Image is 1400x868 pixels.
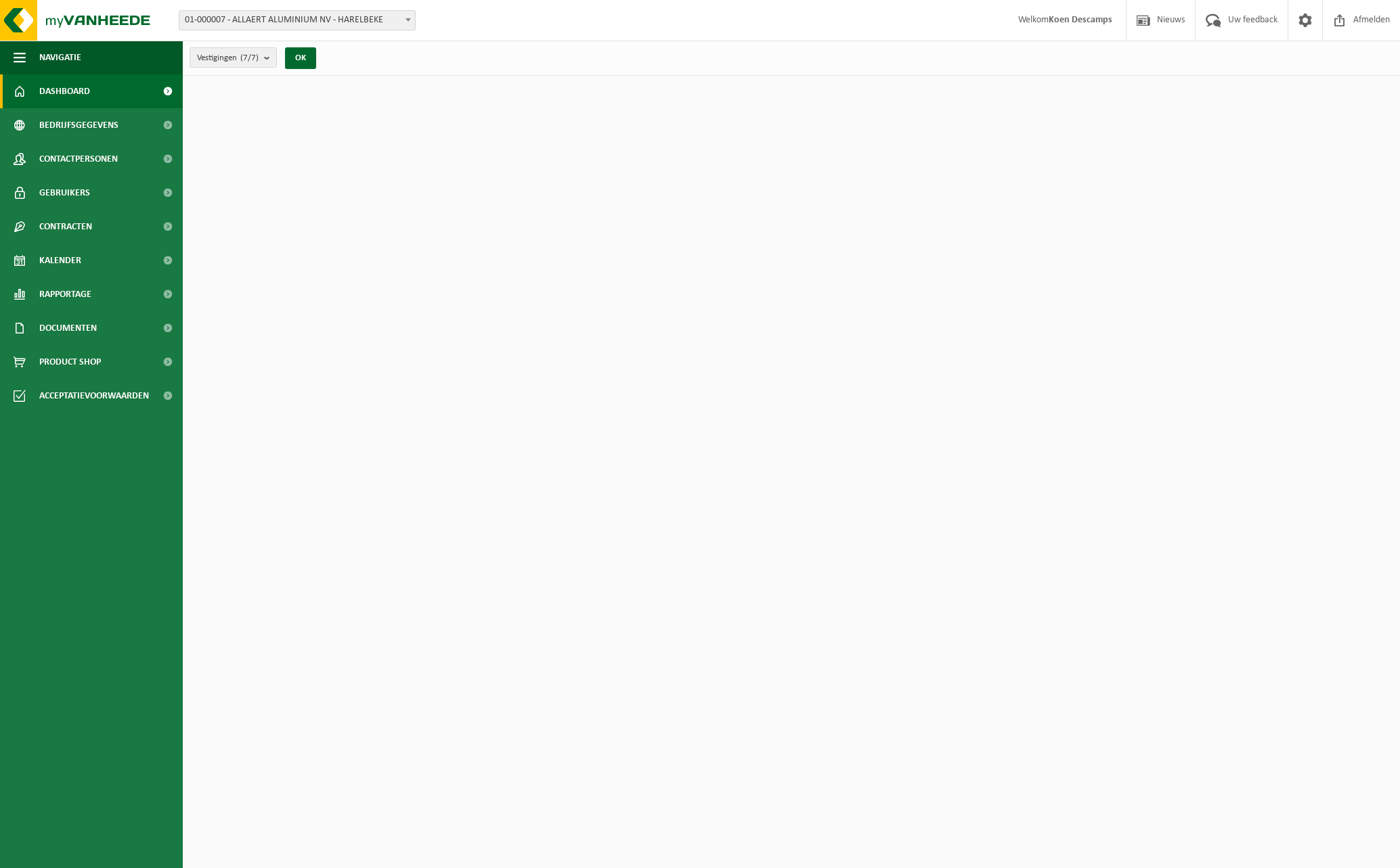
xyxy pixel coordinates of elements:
[190,47,277,68] button: Vestigingen(7/7)
[39,108,118,142] span: Bedrijfsgegevens
[179,10,416,30] span: 01-000007 - ALLAERT ALUMINIUM NV - HARELBEKE
[39,311,97,345] span: Documenten
[285,47,316,69] button: OK
[39,142,118,176] span: Contactpersonen
[39,74,90,108] span: Dashboard
[39,345,101,379] span: Product Shop
[39,210,92,244] span: Contracten
[240,53,259,62] count: (7/7)
[179,11,415,30] span: 01-000007 - ALLAERT ALUMINIUM NV - HARELBEKE
[39,379,149,413] span: Acceptatievoorwaarden
[1049,15,1112,25] strong: Koen Descamps
[39,176,90,210] span: Gebruikers
[39,277,91,311] span: Rapportage
[39,41,81,74] span: Navigatie
[39,244,81,277] span: Kalender
[197,48,259,68] span: Vestigingen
